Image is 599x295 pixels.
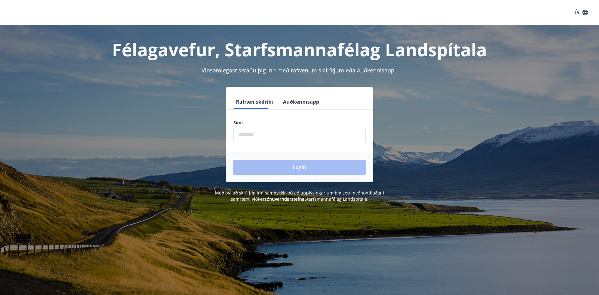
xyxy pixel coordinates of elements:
h1: Félagavefur, Starfsmannafélag Landspítala [82,37,517,61]
button: Auðkennisapp [280,94,322,109]
span: Vinsamlegast skráðu þig inn með rafrænum skilríkjum eða Auðkennisappi. [202,66,397,74]
label: Sími [233,120,366,126]
button: ÍS [572,7,592,18]
span: Með því að skrá þig inn samþykkir þú að upplýsingar um þig séu meðhöndlaðar í samræmi við Starfsm... [215,190,384,202]
button: Rafræn skilríki [233,94,275,109]
a: Persónuverndarstefna [258,196,304,202]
